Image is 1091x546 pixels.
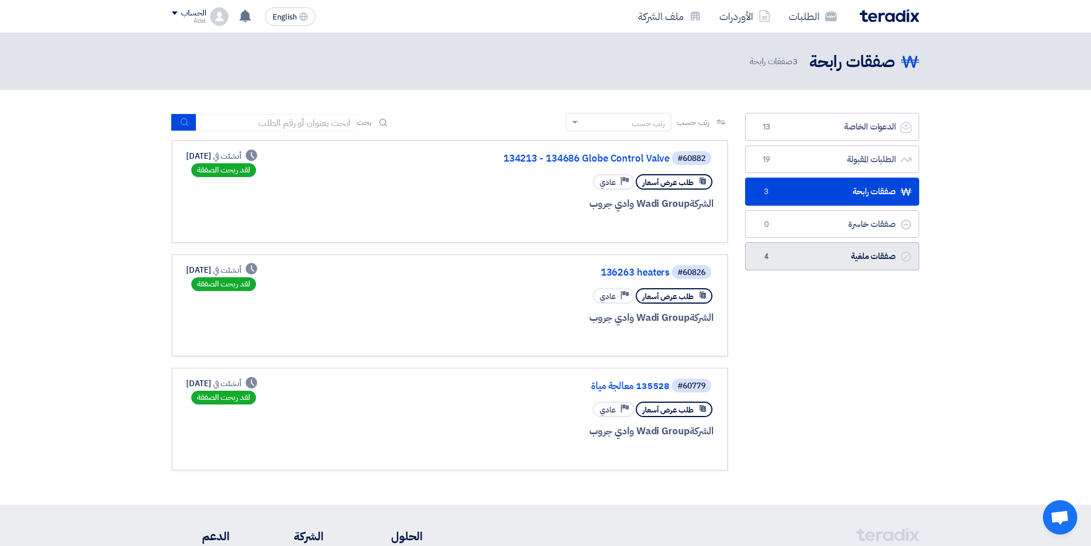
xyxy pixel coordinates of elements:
[264,528,324,545] li: الشركة
[191,391,256,404] div: لقد ربحت الصفقة
[759,121,773,133] span: 13
[690,197,714,211] span: الشركة
[358,528,423,545] li: الحلول
[745,242,919,270] a: صفقات ملغية4
[678,269,706,277] div: #60826
[186,150,257,162] div: [DATE]
[629,3,710,30] a: ملف الشركة
[677,116,710,128] span: رتب حسب
[759,154,773,166] span: 19
[181,9,206,18] div: الحساب
[438,311,714,325] div: Wadi Group وادي جروب
[213,150,241,162] span: أنشئت في
[213,378,241,390] span: أنشئت في
[745,178,919,206] a: صفقات رابحة3
[172,528,230,545] li: الدعم
[745,113,919,141] a: الدعوات الخاصة13
[678,155,706,163] div: #60882
[357,116,372,128] span: بحث
[438,424,714,439] div: Wadi Group وادي جروب
[186,378,257,390] div: [DATE]
[440,268,669,278] a: 136263 heaters
[196,114,357,131] input: ابحث بعنوان أو رقم الطلب
[600,177,616,188] span: عادي
[1043,500,1077,535] div: Open chat
[191,163,256,177] div: لقد ربحت الصفقة
[809,51,895,73] h2: صفقات رابحة
[600,291,616,302] span: عادي
[779,3,846,30] a: الطلبات
[600,404,616,415] span: عادي
[750,55,800,68] span: صفقات رابحة
[710,3,779,30] a: الأوردرات
[643,177,694,188] span: طلب عرض أسعار
[793,55,798,68] span: 3
[643,404,694,415] span: طلب عرض أسعار
[210,7,229,26] img: profile_test.png
[191,277,256,291] div: لقد ربحت الصفقة
[759,219,773,230] span: 0
[759,251,773,262] span: 4
[265,7,316,26] button: English
[759,186,773,198] span: 3
[745,146,919,174] a: الطلبات المقبولة19
[273,13,297,21] span: English
[632,117,665,129] div: رتب حسب
[172,18,206,24] div: Adel
[438,197,714,211] div: Wadi Group وادي جروب
[440,381,669,391] a: 135528 معالجة مياة
[213,264,241,276] span: أنشئت في
[745,210,919,238] a: صفقات خاسرة0
[440,154,669,164] a: 134213 - 134686 Globe Control Valve
[643,291,694,302] span: طلب عرض أسعار
[678,382,706,390] div: #60779
[690,424,714,438] span: الشركة
[860,9,919,22] img: Teradix logo
[690,311,714,325] span: الشركة
[186,264,257,276] div: [DATE]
